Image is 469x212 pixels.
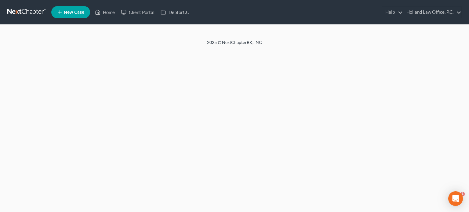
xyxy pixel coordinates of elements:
[158,7,192,18] a: DebtorCC
[92,7,118,18] a: Home
[51,6,90,18] new-legal-case-button: New Case
[448,191,463,206] div: Open Intercom Messenger
[461,191,466,196] span: 1
[382,7,403,18] a: Help
[403,7,461,18] a: Holland Law Office, P.C.
[118,7,158,18] a: Client Portal
[60,39,409,50] div: 2025 © NextChapterBK, INC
